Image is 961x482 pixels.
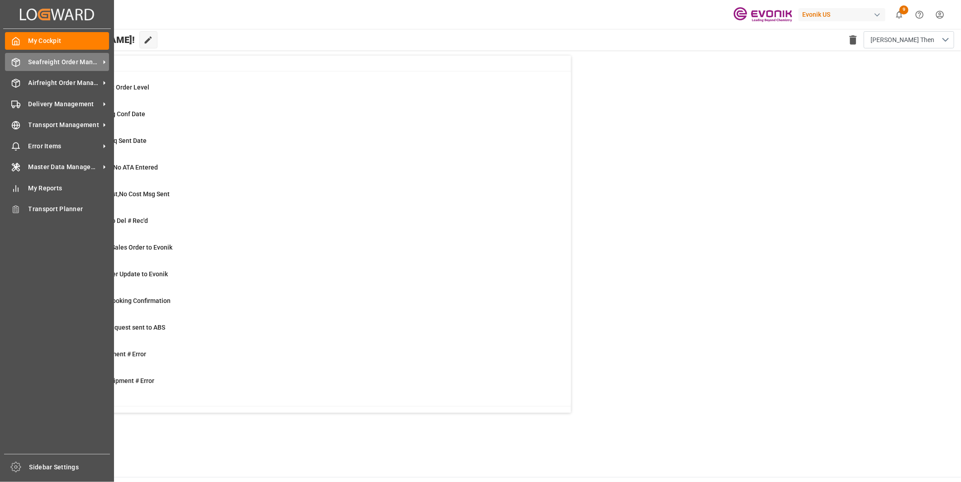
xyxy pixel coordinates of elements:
[47,136,560,155] a: 8ABS: No Bkg Req Sent DateShipment
[871,35,934,45] span: [PERSON_NAME] Then
[799,8,885,21] div: Evonik US
[47,243,560,262] a: 0Error on Initial Sales Order to EvonikShipment
[889,5,909,25] button: show 9 new notifications
[29,78,100,88] span: Airfreight Order Management
[909,5,930,25] button: Help Center
[47,189,560,208] a: 17ETD>3 Days Past,No Cost Msg SentShipment
[5,179,109,197] a: My Reports
[29,463,110,472] span: Sidebar Settings
[47,376,560,395] a: 1TU : Pre-Leg Shipment # ErrorTransport Unit
[47,323,560,342] a: 1Pending Bkg Request sent to ABSShipment
[47,269,560,288] a: 0Error Sales Order Update to EvonikShipment
[38,31,135,48] span: Hello [PERSON_NAME]!
[47,216,560,235] a: 4ETD < 3 Days,No Del # Rec'dShipment
[29,36,109,46] span: My Cockpit
[864,31,954,48] button: open menu
[5,200,109,218] a: Transport Planner
[29,99,100,109] span: Delivery Management
[69,244,172,251] span: Error on Initial Sales Order to Evonik
[799,6,889,23] button: Evonik US
[47,109,560,128] a: 25ABS: No Init Bkg Conf DateShipment
[47,83,560,102] a: 0MOT Missing at Order LevelSales Order-IVPO
[69,270,168,278] span: Error Sales Order Update to Evonik
[47,350,560,369] a: 0Main-Leg Shipment # ErrorShipment
[5,32,109,50] a: My Cockpit
[47,296,560,315] a: 15ABS: Missing Booking ConfirmationShipment
[29,184,109,193] span: My Reports
[29,57,100,67] span: Seafreight Order Management
[29,142,100,151] span: Error Items
[29,162,100,172] span: Master Data Management
[29,204,109,214] span: Transport Planner
[29,120,100,130] span: Transport Management
[733,7,792,23] img: Evonik-brand-mark-Deep-Purple-RGB.jpeg_1700498283.jpeg
[69,297,171,304] span: ABS: Missing Booking Confirmation
[69,190,170,198] span: ETD>3 Days Past,No Cost Msg Sent
[899,5,909,14] span: 9
[47,163,560,182] a: 4ETA > 10 Days , No ATA EnteredShipment
[69,324,165,331] span: Pending Bkg Request sent to ABS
